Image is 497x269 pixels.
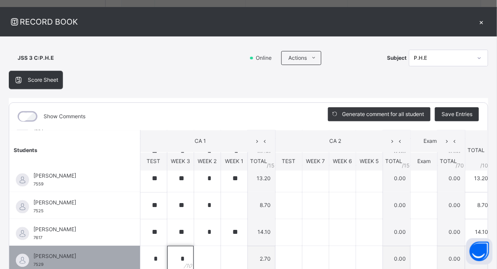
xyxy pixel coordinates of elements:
[475,16,488,28] div: ×
[248,192,276,219] td: 8.70
[33,172,120,180] span: [PERSON_NAME]
[465,130,493,171] th: TOTAL
[414,54,472,62] div: P.H.E
[33,209,44,214] span: 7525
[18,54,40,62] span: JSS 3 C :
[44,113,85,120] label: Show Comments
[33,253,120,261] span: [PERSON_NAME]
[465,165,493,192] td: 13.20
[16,254,29,267] img: default.svg
[16,174,29,187] img: default.svg
[306,158,325,165] span: WEEK 7
[225,158,243,165] span: WEEK 1
[33,226,120,234] span: [PERSON_NAME]
[402,162,409,170] span: / 15
[14,147,37,153] span: Students
[33,262,44,267] span: 7529
[40,54,54,62] span: P.H.E
[171,158,190,165] span: WEEK 3
[465,219,493,246] td: 14.10
[16,227,29,240] img: default.svg
[33,236,42,240] span: 7617
[438,192,465,219] td: 0.00
[387,54,407,62] span: Subject
[255,54,277,62] span: Online
[383,192,411,219] td: 0.00
[9,16,475,28] span: RECORD BOOK
[250,158,267,165] span: TOTAL
[417,158,431,165] span: Exam
[147,158,161,165] span: TEST
[198,158,217,165] span: WEEK 2
[288,54,307,62] span: Actions
[385,158,402,165] span: TOTAL
[147,138,254,145] span: CA 1
[456,162,464,170] span: / 70
[480,162,492,170] span: /100
[33,199,120,207] span: [PERSON_NAME]
[267,162,274,170] span: / 15
[383,165,411,192] td: 0.00
[282,138,389,145] span: CA 2
[442,110,472,118] span: Save Entries
[417,138,443,145] span: Exam
[440,158,457,165] span: TOTAL
[33,182,44,187] span: 7559
[465,192,493,219] td: 8.70
[466,238,493,265] button: Open asap
[342,110,424,118] span: Generate comment for all student
[248,219,276,246] td: 14.10
[333,158,352,165] span: WEEK 6
[282,158,296,165] span: TEST
[360,158,379,165] span: WEEK 5
[28,76,58,84] span: Score Sheet
[383,219,411,246] td: 0.00
[16,200,29,214] img: default.svg
[438,219,465,246] td: 0.00
[248,165,276,192] td: 13.20
[438,165,465,192] td: 0.00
